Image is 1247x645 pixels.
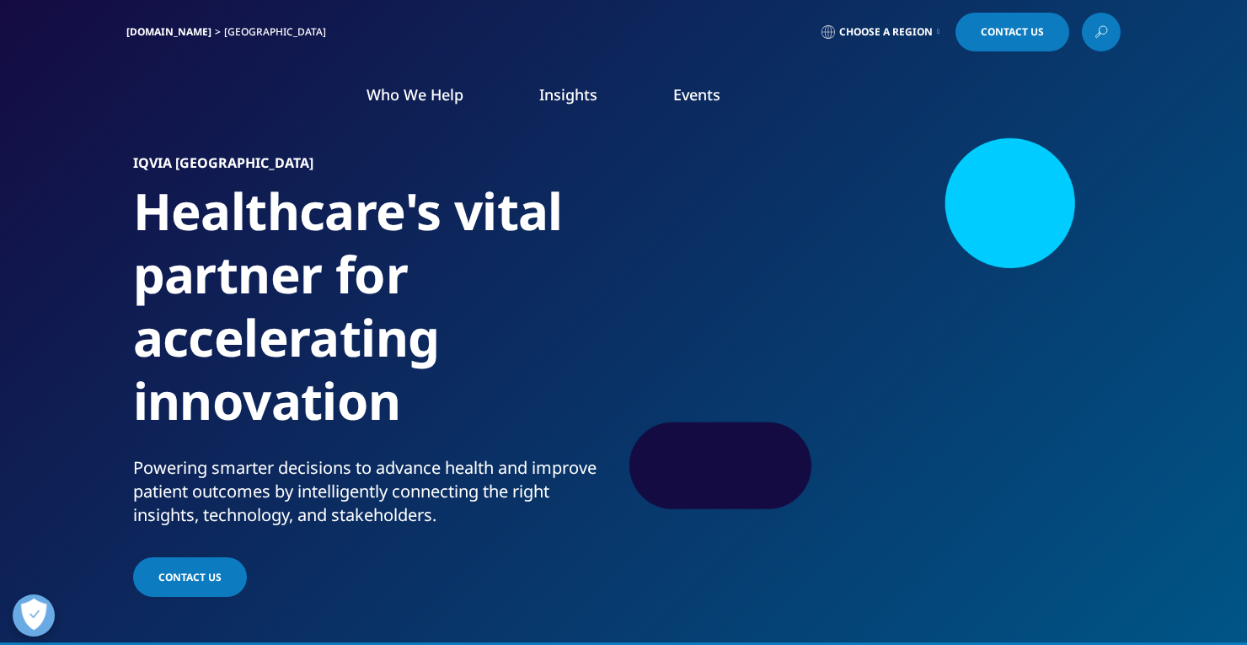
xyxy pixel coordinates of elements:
a: Events [673,84,720,105]
span: Contact Us [981,27,1044,37]
button: Open Preferences [13,594,55,637]
h1: Healthcare's vital partner for accelerating innovation [133,180,618,456]
a: [DOMAIN_NAME] [126,24,211,39]
a: Who We Help [367,84,463,105]
a: Contact Us [133,557,247,597]
h6: IQVIA [GEOGRAPHIC_DATA] [133,156,618,180]
a: Contact Us [955,13,1069,51]
div: Powering smarter decisions to advance health and improve patient outcomes by intelligently connec... [133,456,618,527]
nav: Primary [268,59,1121,138]
span: Choose a Region [839,25,933,39]
a: Insights [539,84,597,105]
img: IQVIA Healthcare Information Technology and Pharma Clinical Research Company [126,87,261,111]
div: [GEOGRAPHIC_DATA] [224,25,333,39]
img: 2362team-and-computer-in-collaboration-teamwork-and-meeting-at-desk.jpg [664,156,1115,493]
span: Contact Us [158,570,222,584]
